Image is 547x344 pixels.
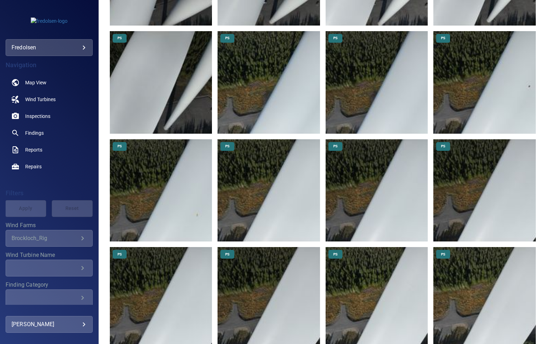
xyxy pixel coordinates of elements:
a: repairs noActive [6,158,93,175]
span: PS [437,36,449,41]
label: Finding Category [6,282,93,288]
div: Wind Turbine Name [6,260,93,276]
h4: Filters [6,190,93,197]
span: PS [113,36,126,41]
span: Repairs [25,163,42,170]
span: Reports [25,146,42,153]
a: findings noActive [6,125,93,141]
span: PS [329,252,342,257]
span: PS [113,144,126,149]
label: Wind Turbine Name [6,252,93,258]
div: Brockloch_Rig [12,235,78,241]
span: PS [329,36,342,41]
label: Wind Farms [6,223,93,228]
span: PS [221,252,234,257]
span: PS [329,144,342,149]
a: windturbines noActive [6,91,93,108]
span: PS [437,144,449,149]
div: [PERSON_NAME] [12,319,87,330]
span: Wind Turbines [25,96,56,103]
span: PS [437,252,449,257]
a: inspections noActive [6,108,93,125]
div: fredolsen [12,42,87,53]
div: fredolsen [6,39,93,56]
a: map noActive [6,74,93,91]
span: PS [113,252,126,257]
div: Finding Category [6,289,93,306]
span: Inspections [25,113,50,120]
div: Wind Farms [6,230,93,247]
h4: Navigation [6,62,93,69]
a: reports noActive [6,141,93,158]
span: Findings [25,129,44,136]
span: Map View [25,79,47,86]
img: fredolsen-logo [31,17,68,24]
span: PS [221,36,234,41]
span: PS [221,144,234,149]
